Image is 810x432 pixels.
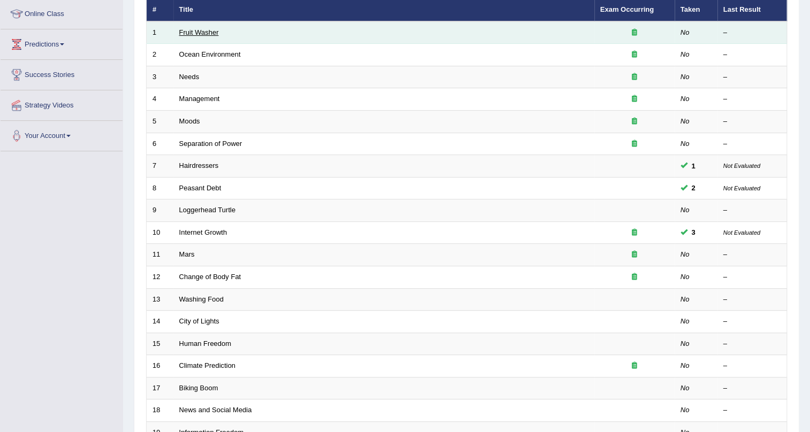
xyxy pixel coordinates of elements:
[681,361,690,369] em: No
[147,177,173,199] td: 8
[723,139,781,149] div: –
[600,5,654,13] a: Exam Occurring
[179,95,220,103] a: Management
[1,60,123,87] a: Success Stories
[681,250,690,258] em: No
[179,206,236,214] a: Loggerhead Turtle
[147,199,173,222] td: 9
[600,117,669,127] div: Exam occurring question
[179,73,200,81] a: Needs
[723,205,781,215] div: –
[681,273,690,281] em: No
[600,228,669,238] div: Exam occurring question
[179,184,221,192] a: Peasant Debt
[147,266,173,288] td: 12
[723,383,781,394] div: –
[147,399,173,422] td: 18
[147,111,173,133] td: 5
[179,273,241,281] a: Change of Body Fat
[179,317,219,325] a: City of Lights
[147,155,173,178] td: 7
[179,384,218,392] a: Biking Boom
[723,117,781,127] div: –
[147,221,173,244] td: 10
[681,384,690,392] em: No
[681,95,690,103] em: No
[147,288,173,311] td: 13
[723,229,760,236] small: Not Evaluated
[600,361,669,371] div: Exam occurring question
[723,405,781,415] div: –
[723,28,781,38] div: –
[179,361,236,369] a: Climate Prediction
[681,50,690,58] em: No
[147,377,173,399] td: 17
[179,117,200,125] a: Moods
[723,163,760,169] small: Not Evaluated
[681,117,690,125] em: No
[681,295,690,303] em: No
[681,73,690,81] em: No
[681,28,690,36] em: No
[179,140,242,148] a: Separation of Power
[179,228,227,236] a: Internet Growth
[1,29,123,56] a: Predictions
[147,311,173,333] td: 14
[147,244,173,266] td: 11
[687,182,700,194] span: You can still take this question
[1,90,123,117] a: Strategy Videos
[600,28,669,38] div: Exam occurring question
[147,355,173,377] td: 16
[179,295,224,303] a: Washing Food
[179,340,232,348] a: Human Freedom
[681,317,690,325] em: No
[723,50,781,60] div: –
[723,94,781,104] div: –
[147,333,173,355] td: 15
[723,295,781,305] div: –
[600,94,669,104] div: Exam occurring question
[600,72,669,82] div: Exam occurring question
[600,50,669,60] div: Exam occurring question
[147,66,173,88] td: 3
[147,44,173,66] td: 2
[723,185,760,191] small: Not Evaluated
[723,272,781,282] div: –
[600,139,669,149] div: Exam occurring question
[681,140,690,148] em: No
[681,406,690,414] em: No
[179,406,252,414] a: News and Social Media
[723,361,781,371] div: –
[147,133,173,155] td: 6
[600,250,669,260] div: Exam occurring question
[723,339,781,349] div: –
[1,121,123,148] a: Your Account
[723,72,781,82] div: –
[723,250,781,260] div: –
[600,272,669,282] div: Exam occurring question
[147,21,173,44] td: 1
[179,50,241,58] a: Ocean Environment
[179,250,195,258] a: Mars
[681,340,690,348] em: No
[687,160,700,172] span: You can still take this question
[179,28,219,36] a: Fruit Washer
[179,161,219,169] a: Hairdressers
[687,227,700,238] span: You can still take this question
[147,88,173,111] td: 4
[723,317,781,327] div: –
[681,206,690,214] em: No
